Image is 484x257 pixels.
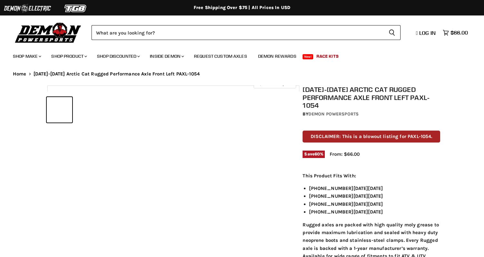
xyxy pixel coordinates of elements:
[303,111,440,118] div: by
[52,2,100,15] img: TGB Logo 2
[92,25,383,40] input: Search
[46,50,91,63] a: Shop Product
[450,30,468,36] span: $66.00
[315,152,320,156] span: 60
[303,85,440,109] h1: [DATE]-[DATE] Arctic Cat Rugged Performance Axle Front Left PAXL-1054
[92,25,401,40] form: Product
[13,21,83,44] img: Demon Powersports
[253,50,301,63] a: Demon Rewards
[145,50,188,63] a: Inside Demon
[309,184,440,192] li: [PHONE_NUMBER][DATE][DATE]
[47,97,72,123] button: 1998-2001 Arctic Cat Rugged Performance Axle Front Left PAXL-1054 thumbnail
[312,50,344,63] a: Race Kits
[303,54,314,59] span: New!
[419,30,436,36] span: Log in
[92,50,144,63] a: Shop Discounted
[309,200,440,208] li: [PHONE_NUMBER][DATE][DATE]
[413,30,440,36] a: Log in
[309,208,440,216] li: [PHONE_NUMBER][DATE][DATE]
[303,151,325,158] span: Save %
[303,131,440,143] p: DISCLAIMER: This is a blowout listing for PAXL-1054.
[189,50,252,63] a: Request Custom Axles
[13,71,26,77] a: Home
[34,71,200,77] span: [DATE]-[DATE] Arctic Cat Rugged Performance Axle Front Left PAXL-1054
[303,172,440,180] p: This Product Fits With:
[3,2,52,15] img: Demon Electric Logo 2
[308,111,359,117] a: Demon Powersports
[8,50,45,63] a: Shop Make
[383,25,401,40] button: Search
[257,81,293,86] span: Click to expand
[330,151,360,157] span: From: $66.00
[440,28,471,37] a: $66.00
[309,192,440,200] li: [PHONE_NUMBER][DATE][DATE]
[8,47,466,63] ul: Main menu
